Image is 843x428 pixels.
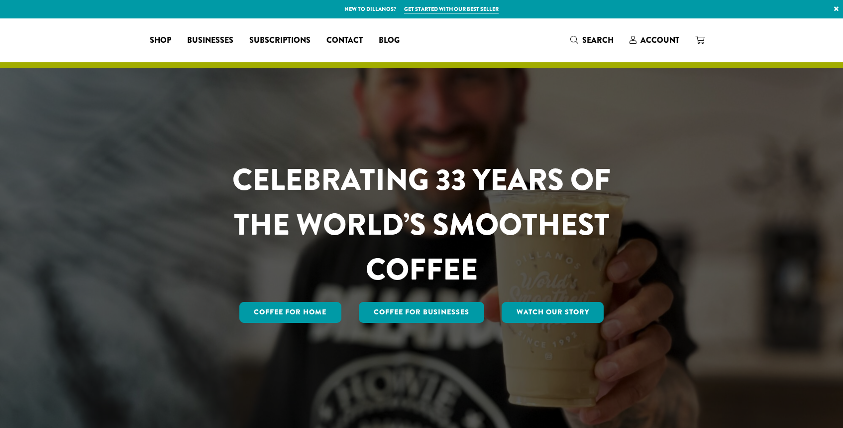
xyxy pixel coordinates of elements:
a: Watch Our Story [502,302,604,323]
a: Get started with our best seller [404,5,499,13]
a: Shop [142,32,179,48]
a: Coffee For Businesses [359,302,484,323]
span: Account [640,34,679,46]
span: Shop [150,34,171,47]
span: Search [582,34,614,46]
span: Businesses [187,34,233,47]
h1: CELEBRATING 33 YEARS OF THE WORLD’S SMOOTHEST COFFEE [203,157,640,292]
a: Coffee for Home [239,302,342,323]
span: Contact [326,34,363,47]
span: Blog [379,34,400,47]
a: Search [562,32,622,48]
span: Subscriptions [249,34,311,47]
